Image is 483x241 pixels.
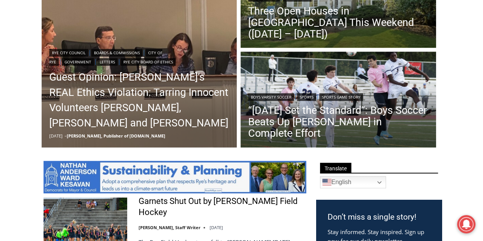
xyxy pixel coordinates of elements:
a: Three Open Houses in [GEOGRAPHIC_DATA] This Weekend ([DATE] – [DATE]) [248,5,428,40]
img: (PHOTO: Rye Boys Soccer's Eddie Kehoe (#9 pink) goes up for a header against Pelham on October 8,... [241,52,436,149]
span: – [65,133,67,139]
h3: Don’t miss a single story! [328,211,430,223]
span: Intern @ [DOMAIN_NAME] [200,76,354,93]
a: Sports Game Story [319,93,363,101]
div: unique DIY crafts [80,23,110,63]
time: [DATE] [49,133,63,139]
time: [DATE] [210,225,223,230]
span: Translate [320,163,351,173]
a: Garnets Shut Out by [PERSON_NAME] Field Hockey [139,196,306,218]
a: Rye City Council [49,49,88,57]
div: / [86,65,87,72]
div: | | [248,92,428,101]
a: Guest Opinion: [PERSON_NAME]’s REAL Ethics Violation: Tarring Innocent Volunteers [PERSON_NAME], ... [49,70,229,131]
h4: [PERSON_NAME] Read Sanctuary Fall Fest: [DATE] [6,77,102,94]
div: 6 [89,65,93,72]
a: Sports [297,93,316,101]
div: | | | | | [49,47,229,66]
a: [PERSON_NAME], Publisher of [DOMAIN_NAME] [67,133,165,139]
a: [PERSON_NAME] Read Sanctuary Fall Fest: [DATE] [0,76,114,95]
img: en [322,178,331,187]
a: Boards & Commissions [91,49,142,57]
a: Boys Varsity Soccer [248,93,294,101]
a: [PERSON_NAME], Staff Writer [139,225,200,230]
div: 5 [80,65,84,72]
a: Letters [97,58,118,66]
a: Government [62,58,94,66]
div: "[PERSON_NAME] and I covered the [DATE] Parade, which was a really eye opening experience as I ha... [193,0,361,74]
a: Read More “Today Set the Standard”: Boys Soccer Beats Up Pelham in Complete Effort [241,52,436,149]
a: “[DATE] Set the Standard”: Boys Soccer Beats Up [PERSON_NAME] in Complete Effort [248,105,428,139]
a: Rye City Board of Ethics [121,58,176,66]
a: Intern @ [DOMAIN_NAME] [184,74,370,95]
a: English [320,176,386,188]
